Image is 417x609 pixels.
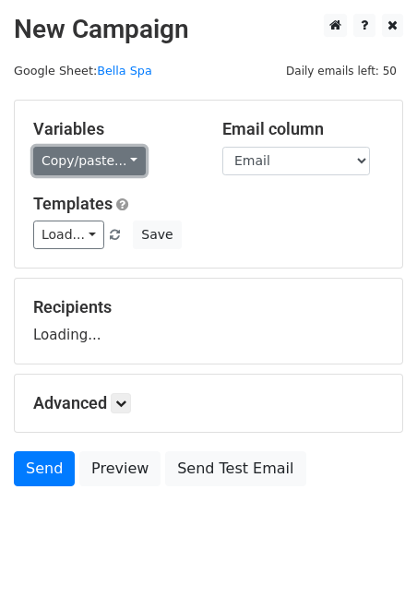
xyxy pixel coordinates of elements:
[14,451,75,486] a: Send
[33,297,384,345] div: Loading...
[14,14,403,45] h2: New Campaign
[33,393,384,413] h5: Advanced
[33,221,104,249] a: Load...
[79,451,161,486] a: Preview
[33,297,384,317] h5: Recipients
[33,147,146,175] a: Copy/paste...
[14,64,152,78] small: Google Sheet:
[97,64,152,78] a: Bella Spa
[280,61,403,81] span: Daily emails left: 50
[280,64,403,78] a: Daily emails left: 50
[33,194,113,213] a: Templates
[33,119,195,139] h5: Variables
[165,451,305,486] a: Send Test Email
[222,119,384,139] h5: Email column
[325,520,417,609] iframe: Chat Widget
[133,221,181,249] button: Save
